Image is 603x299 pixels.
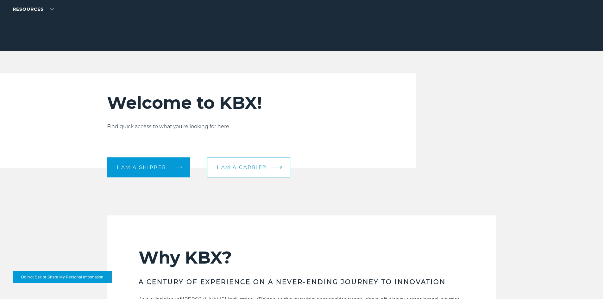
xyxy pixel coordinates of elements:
[207,157,290,177] a: I am a carrier arrow arrow
[107,123,378,130] p: Find quick access to what you're looking for here.
[13,6,54,12] a: RESOURCES
[139,277,465,286] h3: A CENTURY OF EXPERIENCE ON A NEVER-ENDING JOURNEY TO INNOVATION
[280,165,282,169] img: arrow
[117,165,166,170] span: I am a shipper
[217,165,267,170] span: I am a carrier
[13,271,112,283] button: Do Not Sell or Share My Personal Information
[107,157,190,177] a: I am a shipper arrow arrow
[139,247,465,268] h2: Why KBX?
[107,92,378,113] h2: Welcome to KBX!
